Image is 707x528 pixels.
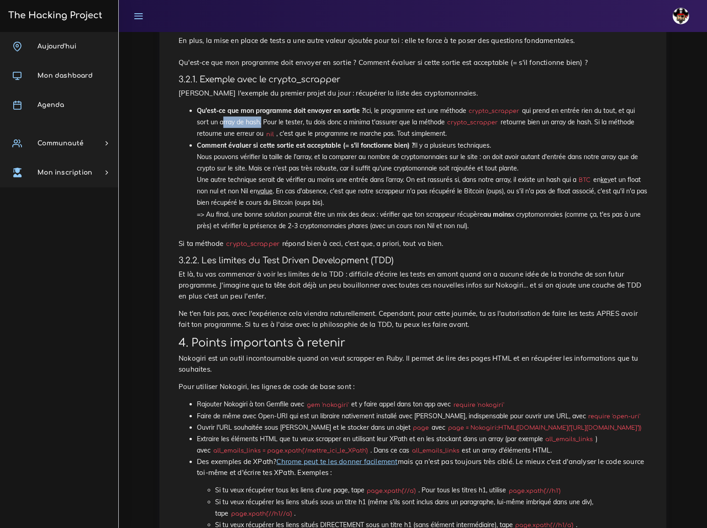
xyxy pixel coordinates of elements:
li: Si tu veux récupérer tous les liens d'une page, tape . Pour tous les titres h1, utilise [215,485,647,496]
code: crypto_scrapper [224,239,282,249]
h4: 3.2.2. Les limites du Test Driven Development (TDD) [179,256,647,266]
li: Ici, le programme est une méthode qui prend en entrée rien du tout, et qui sort un array de hash.... [197,105,647,140]
code: all_emails_links = page.xpath('/mettre_ici_le_XPath') [211,446,370,455]
code: all_emails_links [409,446,462,455]
h4: 3.2.1. Exemple avec le crypto_scrapper [179,75,647,85]
code: require 'nokogiri' [451,400,507,410]
p: Ne t'en fais pas, avec l'expérience cela viendra naturellement. Cependant, pour cette journée, tu... [179,308,647,330]
strong: Comment évaluer si cette sortie est acceptable (= s'il fonctionne bien) ? [197,141,414,149]
li: Ouvrir l'URL souhaitée sous [PERSON_NAME] et le stocker dans un objet avec [197,422,647,433]
li: Si tu veux récupérer les liens situés sous un titre h1 (même s'ils sont inclus dans un paragraphe... [215,496,647,519]
p: En plus, la mise en place de tests a une autre valeur ajoutée pour toi : elle te force à te poser... [179,35,647,68]
a: Chrome peut te les donner facilement [276,457,397,466]
h2: 4. Points importants à retenir [179,336,647,350]
img: avatar [673,8,689,24]
li: Extraire les éléments HTML que tu veux scrapper en utilisant leur XPath et en les stockant dans u... [197,433,647,456]
li: Il y a plusieurs techniques. Nous pouvons vérifier la taille de l'array, et la comparer au nombre... [197,140,647,232]
li: Faire de même avec Open-URI qui est un libraire nativement installé avec [PERSON_NAME], indispens... [197,411,647,422]
span: Communauté [37,140,84,147]
p: [PERSON_NAME] l'exemple du premier projet du jour : récupérer la liste des cryptomonnaies. [179,88,647,99]
code: crypto_scrapper [466,107,522,116]
strong: Qu'est-ce que mon programme doit envoyer en sortie ? [197,107,364,115]
p: Si ta méthode répond bien à ceci, c'est que, a priori, tout va bien. [179,238,647,249]
code: crypto_scrapper [445,118,501,127]
u: value [257,187,273,195]
p: Nokogiri est un outil incontournable quand on veut scrapper en Ruby. Il permet de lire des pages ... [179,353,647,375]
code: require 'open-uri' [586,412,643,421]
code: all_emails_links [543,435,596,444]
code: page.xpath('//h1') [506,486,563,496]
span: Aujourd'hui [37,43,76,50]
h3: The Hacking Project [5,11,102,21]
li: Rajouter Nokogiri à ton Gemfile avec et y faire appel dans ton app avec [197,399,647,410]
strong: au moins [483,210,511,219]
code: gem 'nokogiri' [304,400,351,410]
u: key [601,176,611,184]
code: page [411,423,432,432]
p: Des exemples de XPath? mais ça n'est pas toujours très ciblé. Le mieux c'est d'analyser le code s... [197,456,647,478]
span: Agenda [37,101,64,108]
p: Pour utiliser Nokogiri, les lignes de code de base sont : [179,381,647,392]
code: page = Nokogiri::HTML([DOMAIN_NAME]("[URL][DOMAIN_NAME]")) [445,423,644,432]
code: BTC [576,176,593,185]
span: Mon inscription [37,169,92,176]
p: Et là, tu vas commencer à voir les limites de la TDD : difficile d'écrire les tests en amont quan... [179,269,647,302]
code: nil [264,130,276,139]
span: Mon dashboard [37,72,93,79]
code: page.xpath('//a') [364,486,418,496]
code: page.xpath('//h1//a') [228,509,294,518]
